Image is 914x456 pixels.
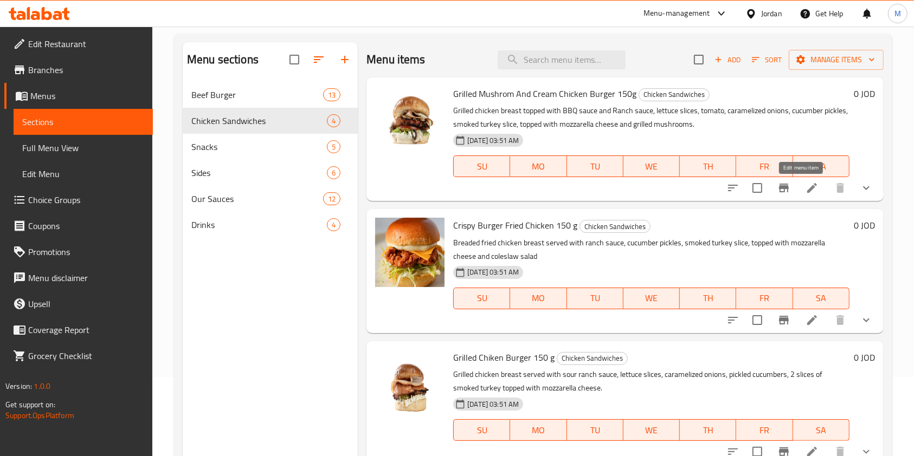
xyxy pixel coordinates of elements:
span: Version: [5,379,32,393]
span: M [894,8,901,19]
button: WE [623,155,680,177]
span: Chicken Sandwiches [639,88,709,101]
img: Grilled Mushrom And Cream Chicken Burger 150g [375,86,445,155]
span: [DATE] 03:51 AM [463,399,523,409]
span: MO [514,159,562,174]
button: WE [623,419,680,441]
span: TH [684,159,732,174]
span: Grocery Checklist [28,349,144,362]
nav: Menu sections [183,77,358,242]
div: items [327,218,340,231]
button: FR [736,288,793,309]
button: sort-choices [720,175,746,201]
h6: 0 JOD [854,86,875,101]
a: Grocery Checklist [4,343,153,369]
button: MO [510,419,567,441]
div: Menu-management [643,7,710,20]
div: Our Sauces12 [183,186,358,212]
div: Jordan [761,8,782,19]
div: items [327,140,340,153]
span: 4 [327,220,340,230]
button: Manage items [789,50,884,70]
span: WE [628,422,675,438]
a: Edit Restaurant [4,31,153,57]
h6: 0 JOD [854,350,875,365]
span: Select to update [746,177,769,199]
button: Add [710,51,745,68]
span: Add item [710,51,745,68]
span: Sort sections [306,47,332,73]
span: 5 [327,142,340,152]
button: TU [567,155,623,177]
button: FR [736,419,793,441]
button: show more [853,307,879,333]
p: Grilled chicken breast served with sour ranch sauce, lettuce slices, caramelized onions, pickled ... [453,368,849,395]
svg: Show Choices [860,181,873,194]
span: Branches [28,63,144,76]
span: TH [684,290,732,306]
div: Beef Burger13 [183,82,358,108]
span: Beef Burger [191,88,323,101]
span: SU [458,290,506,306]
a: Sections [14,109,153,135]
h2: Menu items [366,51,426,68]
div: Drinks4 [183,212,358,238]
div: Chicken Sandwiches4 [183,108,358,134]
span: SU [458,422,506,438]
a: Branches [4,57,153,83]
span: SA [797,159,845,174]
span: Grilled Chiken Burger 150 g [453,349,555,366]
span: SA [797,422,845,438]
button: SA [793,419,849,441]
h6: 0 JOD [854,218,875,233]
span: MO [514,290,562,306]
span: FR [741,159,788,174]
h2: Menu sections [187,51,259,68]
p: Grilled chicken breast topped with BBQ sauce and Ranch sauce, lettuce slices, tomato, caramelized... [453,104,849,131]
input: search [498,50,626,69]
span: Promotions [28,245,144,258]
p: Breaded fried chicken breast served with ranch sauce, cucumber pickles, smoked turkey slice, topp... [453,236,849,263]
a: Coupons [4,213,153,239]
span: [DATE] 03:51 AM [463,267,523,277]
span: 12 [324,194,340,204]
span: SU [458,159,506,174]
a: Edit Menu [14,161,153,187]
span: [DATE] 03:51 AM [463,135,523,146]
a: Upsell [4,291,153,317]
a: Edit menu item [806,314,819,327]
span: 4 [327,116,340,126]
div: Snacks5 [183,134,358,160]
div: Chicken Sandwiches [191,114,327,127]
span: Our Sauces [191,192,323,205]
button: FR [736,155,793,177]
button: Branch-specific-item [771,307,797,333]
img: Grilled Chiken Burger 150 g [375,350,445,419]
button: SA [793,155,849,177]
span: Chicken Sandwiches [580,220,650,233]
span: Upsell [28,297,144,310]
button: SA [793,288,849,309]
span: Select section [687,48,710,71]
svg: Show Choices [860,314,873,327]
span: Coverage Report [28,323,144,336]
span: TU [571,422,619,438]
a: Menus [4,83,153,109]
button: delete [827,175,853,201]
span: Select to update [746,309,769,331]
div: Sides6 [183,160,358,186]
span: FR [741,422,788,438]
span: Choice Groups [28,193,144,206]
button: TH [680,419,736,441]
a: Promotions [4,239,153,265]
span: TU [571,290,619,306]
a: Coverage Report [4,317,153,343]
button: MO [510,155,567,177]
div: items [327,166,340,179]
div: items [327,114,340,127]
span: FR [741,290,788,306]
span: TU [571,159,619,174]
span: Sides [191,166,327,179]
span: 13 [324,90,340,100]
span: 6 [327,168,340,178]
